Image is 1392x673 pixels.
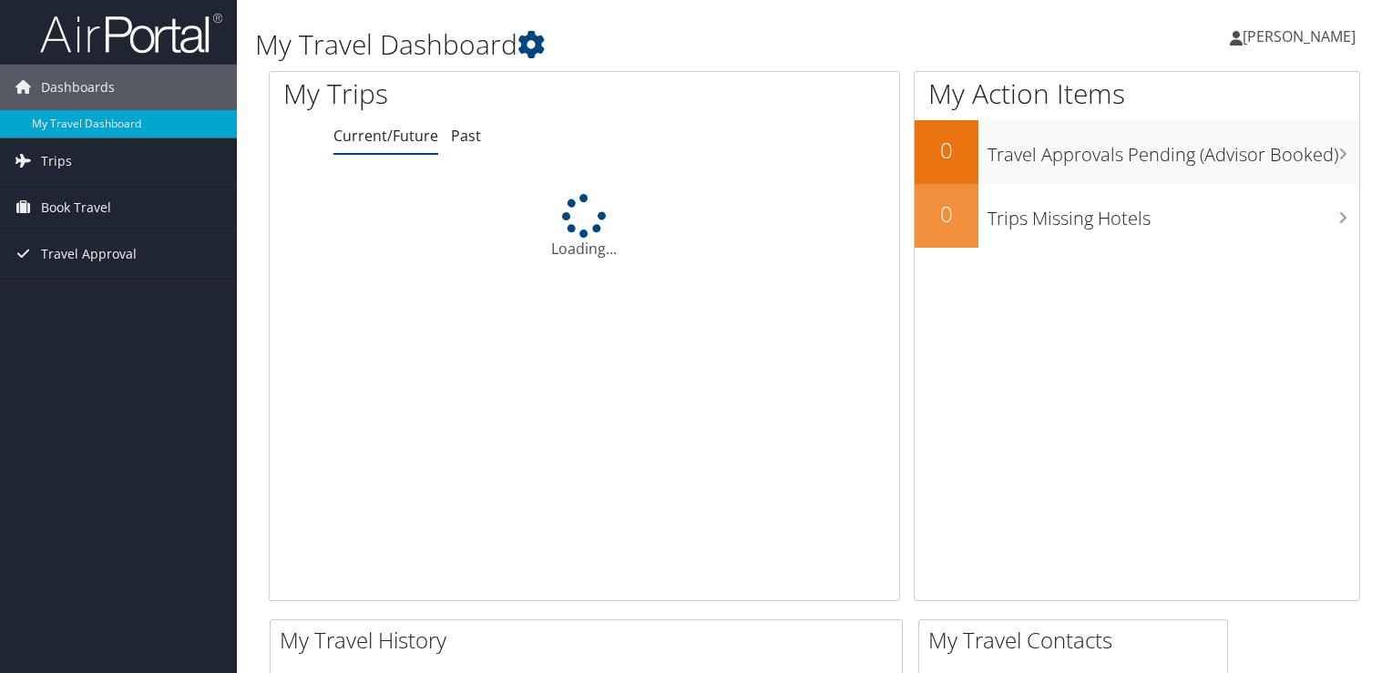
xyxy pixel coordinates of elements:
a: Current/Future [333,126,438,146]
a: [PERSON_NAME] [1230,9,1374,64]
h1: My Trips [283,75,623,113]
div: Loading... [270,194,899,260]
img: airportal-logo.png [40,12,222,55]
h1: My Travel Dashboard [255,25,1001,64]
h2: 0 [915,199,978,229]
a: Past [451,126,481,146]
span: Trips [41,138,72,184]
h3: Travel Approvals Pending (Advisor Booked) [988,133,1359,168]
span: Book Travel [41,185,111,230]
a: 0Travel Approvals Pending (Advisor Booked) [915,120,1359,184]
span: Dashboards [41,65,115,110]
h2: My Travel History [280,625,902,656]
span: [PERSON_NAME] [1243,26,1356,46]
h2: 0 [915,135,978,166]
h3: Trips Missing Hotels [988,197,1359,231]
h2: My Travel Contacts [928,625,1227,656]
a: 0Trips Missing Hotels [915,184,1359,248]
h1: My Action Items [915,75,1359,113]
span: Travel Approval [41,231,137,277]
